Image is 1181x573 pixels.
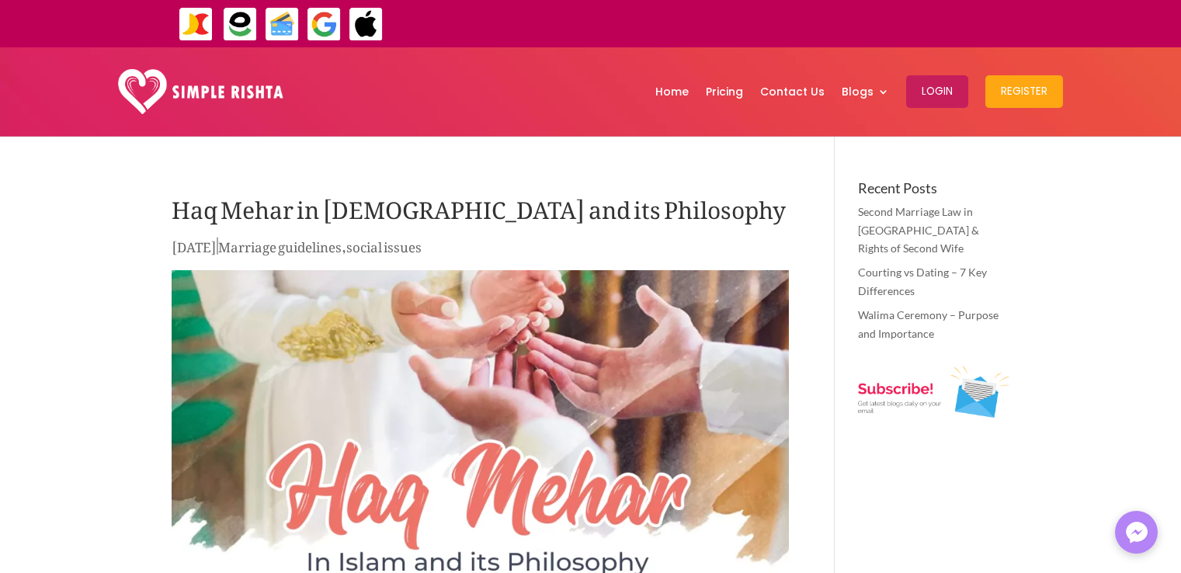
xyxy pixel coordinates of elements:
a: Marriage guidelines [218,227,342,260]
button: Login [906,75,968,108]
img: GooglePay-icon [307,7,342,42]
h1: Haq Mehar in [DEMOGRAPHIC_DATA] and its Philosophy [172,181,789,235]
a: Walima Ceremony – Purpose and Importance [858,308,999,340]
a: Login [906,51,968,132]
h4: Recent Posts [858,181,1009,203]
a: Register [985,51,1063,132]
p: | , [172,235,789,266]
button: Register [985,75,1063,108]
span: [DATE] [172,227,217,260]
a: Blogs [842,51,889,132]
a: Courting vs Dating – 7 Key Differences [858,266,987,297]
img: EasyPaisa-icon [223,7,258,42]
a: Second Marriage Law in [GEOGRAPHIC_DATA] & Rights of Second Wife [858,205,979,255]
img: JazzCash-icon [179,7,214,42]
a: Contact Us [760,51,825,132]
img: ApplePay-icon [349,7,384,42]
img: Credit Cards [265,7,300,42]
a: Pricing [706,51,743,132]
a: social issues [346,227,422,260]
img: Messenger [1121,517,1152,548]
a: Home [655,51,689,132]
